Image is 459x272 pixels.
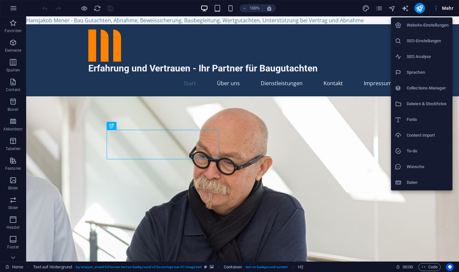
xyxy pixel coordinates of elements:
[407,179,449,186] h6: Daten
[407,68,449,76] h6: Sprachen
[407,100,449,108] h6: Dateien & Stockfotos
[407,53,449,61] h6: SEO Analyse
[407,116,449,124] h6: Fonts
[407,84,449,92] h6: Collections-Manager
[407,21,449,29] h6: Website-Einstellungen
[407,163,449,171] h6: Wünsche
[407,37,449,45] h6: SEO-Einstellungen
[407,147,449,155] h6: To-do
[407,131,449,139] h6: Content Import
